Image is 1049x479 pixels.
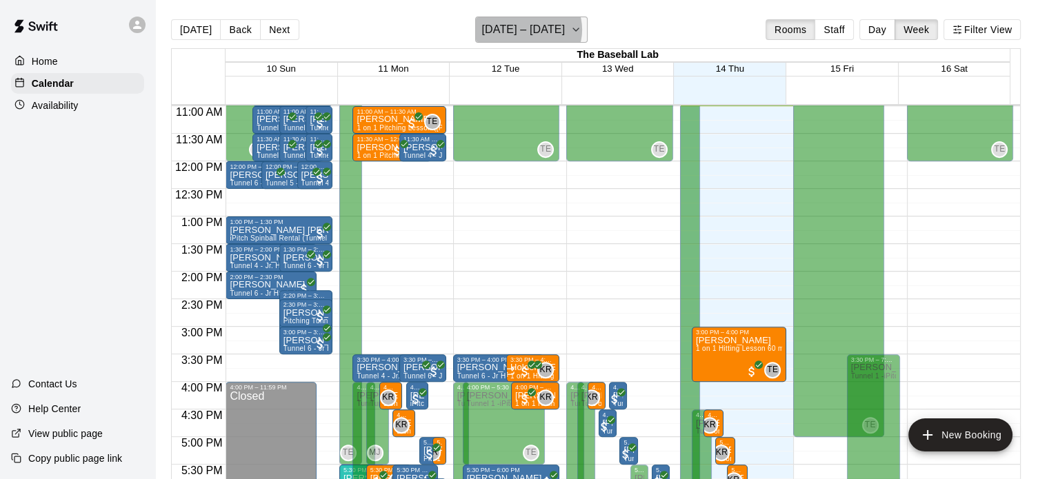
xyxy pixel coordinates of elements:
div: 4:00 PM – 11:59 PM [230,384,312,391]
div: Kevin Reeves [393,417,410,434]
div: Tyler Eckberg [424,114,441,130]
p: View public page [28,427,103,440]
span: Tunnel 6 - Jr Hack Attack Rental (Baseball OR Softball) [310,152,491,159]
span: Tunnel 6 - Jr Hack Attack Rental (Baseball OR Softball) [283,124,465,132]
span: 1:00 PM [178,216,226,228]
span: All customers have paid [412,365,426,378]
button: 11 Mon [378,63,408,74]
span: iPitch Spinball Rental (Tunnel 1) [230,234,335,242]
span: Tunnel 4 - Jr. Hack Attack, Youth [GEOGRAPHIC_DATA] [357,372,541,380]
div: Mike Jacobs [367,445,383,461]
span: TE [540,143,551,156]
div: 3:00 PM – 4:00 PM [696,329,782,336]
div: 11:00 AM – 11:30 AM: Mitch Pope [306,106,332,134]
div: 3:30 PM – 4:00 PM: Kevin Will [399,354,446,382]
div: 4:30 PM – 5:00 PM [397,411,411,418]
div: 1:30 PM – 2:00 PM [283,246,328,253]
div: 11:30 AM – 12:00 PM: Oliver Smalley [352,134,432,161]
span: TE [252,143,263,156]
span: Kevin Reeves [399,417,410,434]
div: 2:30 PM – 3:00 PM [283,301,328,308]
span: All customers have paid [267,172,281,185]
span: 12:00 PM [172,161,226,173]
div: 1:30 PM – 2:00 PM: Greg Mansfield [279,244,332,272]
span: All customers have paid [305,144,319,158]
span: Tunnel 4 - Jr. Hack Attack, Youth [GEOGRAPHIC_DATA] [310,124,494,132]
div: 5:30 PM – 6:00 PM [467,467,556,473]
span: All customers have paid [297,254,311,268]
span: TE [767,363,778,377]
div: 4:30 PM – 5:00 PM: Luke Briley [392,409,415,437]
div: Tyler Eckberg [537,141,554,158]
span: MJ [369,446,381,460]
div: 4:00 PM – 8:00 PM [457,384,466,391]
span: KR [539,363,551,377]
div: 3:00 PM – 4:00 PM: RJ Holtgraves [692,327,786,382]
div: 3:30 PM – 4:00 PM: 1 on 1 Hitting Lesson (Kevin Reeves) [506,354,559,382]
span: 4:00 PM [178,382,226,394]
div: 3:30 PM – 4:00 PM [510,356,555,363]
button: Week [895,19,938,40]
div: 4:30 PM – 5:00 PM: Rowan LeDuff [703,409,723,437]
div: Kevin Reeves [583,389,600,406]
div: 4:00 PM – 4:30 PM [613,384,623,391]
div: Tyler Eckberg [523,445,539,461]
div: 11:30 AM – 12:00 PM: Tunnel 4 - Jr. Hack Attack, Youth Pitching Mound [279,134,325,161]
div: 5:00 PM – 5:30 PM [623,439,633,446]
span: All customers have paid [745,365,759,378]
span: Tunnel 6 - Jr Hack Attack Rental (Baseball OR Softball) [230,179,411,187]
span: Kevin Reeves [719,445,730,461]
span: All customers have paid [279,116,292,130]
div: 4:00 PM – 4:30 PM [383,384,398,391]
div: Kevin Reeves [380,389,397,406]
span: KR [539,391,551,405]
div: 2:20 PM – 3:20 PM: iHack Attack Tunnel Rental (Tunnel 3) [279,290,332,345]
span: All customers have paid [279,144,292,158]
span: 1 on 1 Hitting Lesson 60 minutes ([PERSON_NAME]) [696,345,870,352]
div: 11:30 AM – 12:00 PM [403,136,442,143]
button: Day [859,19,895,40]
span: 12:30 PM [172,189,226,201]
div: Kevin Reeves [713,445,730,461]
span: Pitching Tunnel Rental (Tunnel 2) [283,317,393,325]
span: 12 Tue [492,63,520,74]
div: 10:00 AM – 12:00 PM: Available [226,51,271,161]
div: 4:00 PM – 4:30 PM [410,384,425,391]
div: 10:00 AM – 12:00 PM: Available [907,51,1014,161]
div: Calendar [11,73,144,94]
div: 10:00 AM – 12:00 PM: Available [566,51,673,161]
a: Availability [11,95,144,116]
span: Tunnel 4 - Jr. Hack Attack, Youth [GEOGRAPHIC_DATA] [403,152,588,159]
span: Tunnel 5 - Jr Hack Attack Rental (Baseball) [257,124,398,132]
div: 10:00 AM – 12:00 PM: Available [453,51,560,161]
span: Tunnel 6 - Jr Hack Attack Rental (Baseball OR Softball) [457,372,639,380]
span: All customers have paid [313,337,327,351]
span: 2:00 PM [178,272,226,283]
div: 12:00 PM – 12:30 PM [266,163,318,170]
span: All customers have paid [305,116,319,130]
div: 11:00 AM – 11:30 AM [283,108,321,115]
div: 5:30 PM – 6:00 PM [397,467,434,473]
span: All customers have paid [423,447,437,461]
span: All customers have paid [409,392,423,406]
span: All customers have paid [313,116,327,130]
div: 4:00 PM – 4:30 PM: Dustin Vaughn [406,382,429,409]
span: All customers have paid [297,282,311,296]
div: 5:30 PM – 6:30 PM [343,467,381,473]
button: 10 Sun [267,63,296,74]
div: Tyler Eckberg [651,141,668,158]
span: All customers have paid [427,365,441,378]
span: Kevin Reeves [543,362,554,378]
button: 13 Wed [602,63,634,74]
span: All customers have paid [313,172,327,185]
p: Calendar [32,77,74,90]
span: Recurring event [504,366,515,377]
div: 5:30 PM – 6:00 PM [656,467,666,473]
span: All customers have paid [427,144,441,158]
div: 5:00 PM – 5:30 PM [437,439,441,446]
span: TE [343,446,354,460]
span: 4:30 PM [178,409,226,421]
div: 3:00 PM – 3:30 PM [283,329,328,336]
span: All customers have paid [313,227,327,241]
